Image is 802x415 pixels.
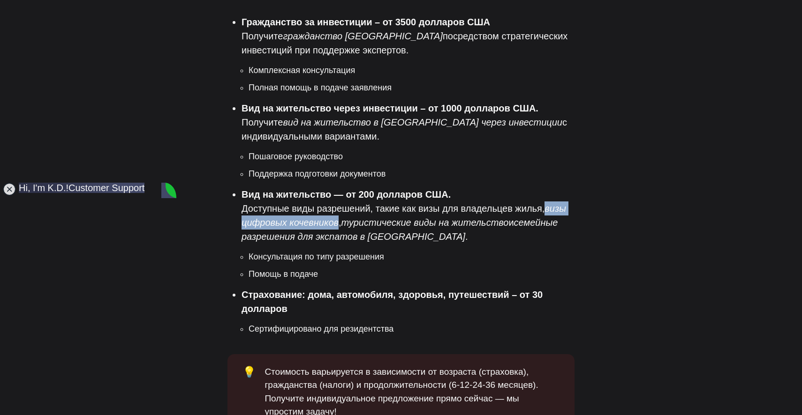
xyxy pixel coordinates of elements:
font: с индивидуальными вариантами. [242,117,567,141]
font: Поддержка подготовки документов [249,169,386,178]
font: вид на жительство в [GEOGRAPHIC_DATA] через инвестиции [283,117,562,127]
font: Помощь в подаче [249,269,318,279]
font: туристические виды на жительство [341,217,509,228]
font: Полная помощь в подаче заявления [249,83,392,92]
font: Получите [242,117,283,127]
font: Сертифицировано для резидентства [249,324,393,333]
font: посредством стратегических инвестиций при поддержке экспертов. [242,31,567,55]
font: семейные разрешения для экспатов в [GEOGRAPHIC_DATA] [242,217,558,242]
font: Комплексная консультация [249,66,355,75]
font: и [508,217,514,228]
font: гражданство [GEOGRAPHIC_DATA] [283,31,443,41]
font: Вид на жительство — от 200 долларов США. [242,189,451,200]
font: , [339,217,341,228]
font: визы цифровых кочевников [242,203,566,228]
font: Гражданство за инвестиции – от 3500 долларов США [242,17,490,27]
font: Страхование: дома, автомобиля, здоровья, путешествий – от 30 долларов [242,289,543,314]
font: Пошаговое руководство [249,152,343,161]
font: Получите [242,31,283,41]
font: Вид на жительство через инвестиции – от 1000 долларов США. [242,103,538,113]
font: 💡 [242,366,256,378]
font: Консультация по типу разрешения [249,252,384,261]
font: . [465,231,468,242]
font: Доступные виды разрешений, такие как визы для владельцев жилья, [242,203,545,214]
